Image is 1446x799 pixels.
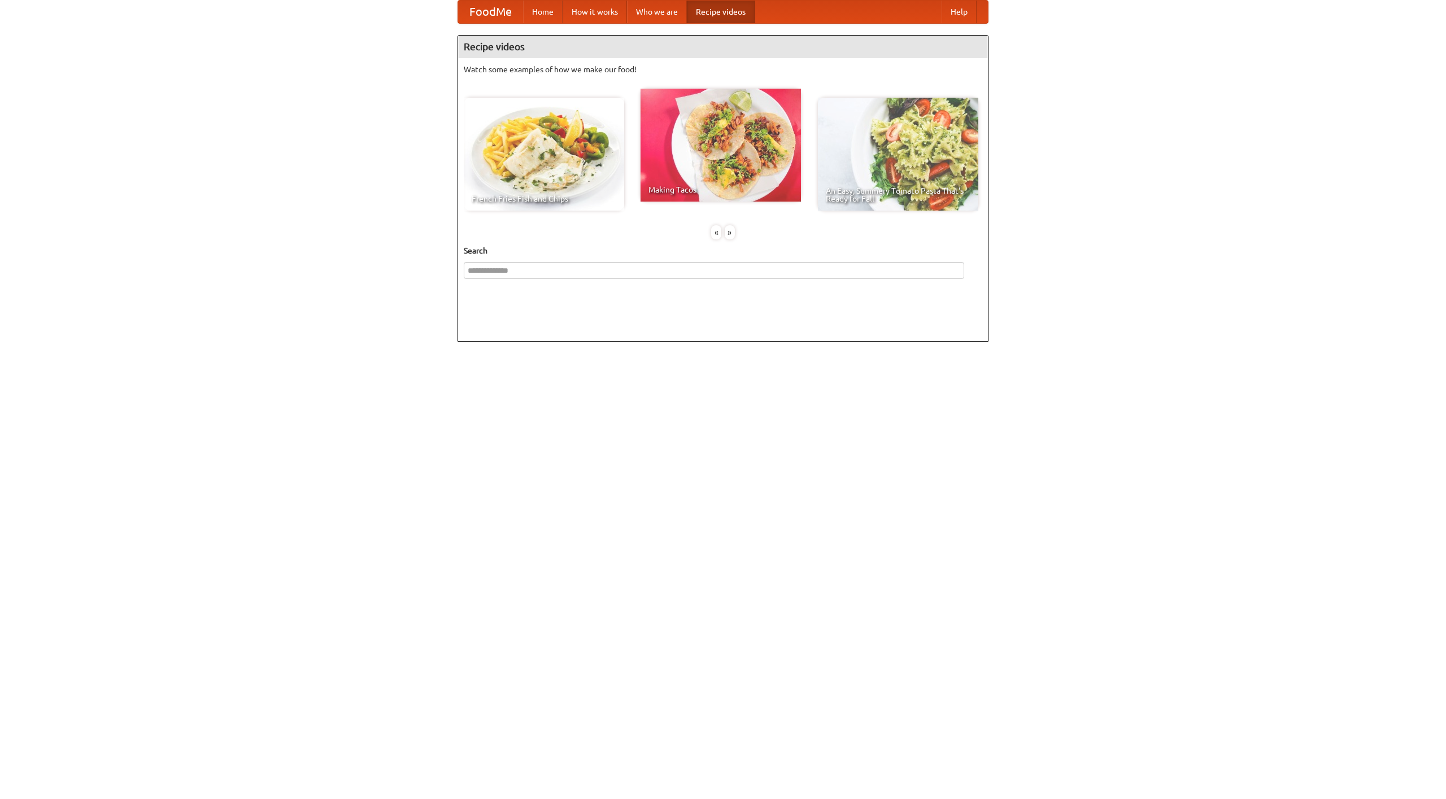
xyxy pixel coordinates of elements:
[818,98,978,211] a: An Easy, Summery Tomato Pasta That's Ready for Fall
[458,36,988,58] h4: Recipe videos
[648,186,793,194] span: Making Tacos
[942,1,977,23] a: Help
[627,1,687,23] a: Who we are
[641,89,801,202] a: Making Tacos
[826,187,970,203] span: An Easy, Summery Tomato Pasta That's Ready for Fall
[464,245,982,256] h5: Search
[687,1,755,23] a: Recipe videos
[464,98,624,211] a: French Fries Fish and Chips
[464,64,982,75] p: Watch some examples of how we make our food!
[725,225,735,239] div: »
[523,1,563,23] a: Home
[472,195,616,203] span: French Fries Fish and Chips
[563,1,627,23] a: How it works
[458,1,523,23] a: FoodMe
[711,225,721,239] div: «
